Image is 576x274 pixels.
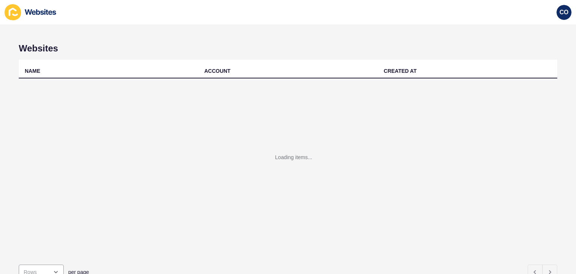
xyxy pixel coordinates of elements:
[384,67,417,75] div: CREATED AT
[25,67,40,75] div: NAME
[559,9,568,16] span: CO
[204,67,231,75] div: ACCOUNT
[275,154,312,161] div: Loading items...
[19,43,557,54] h1: Websites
